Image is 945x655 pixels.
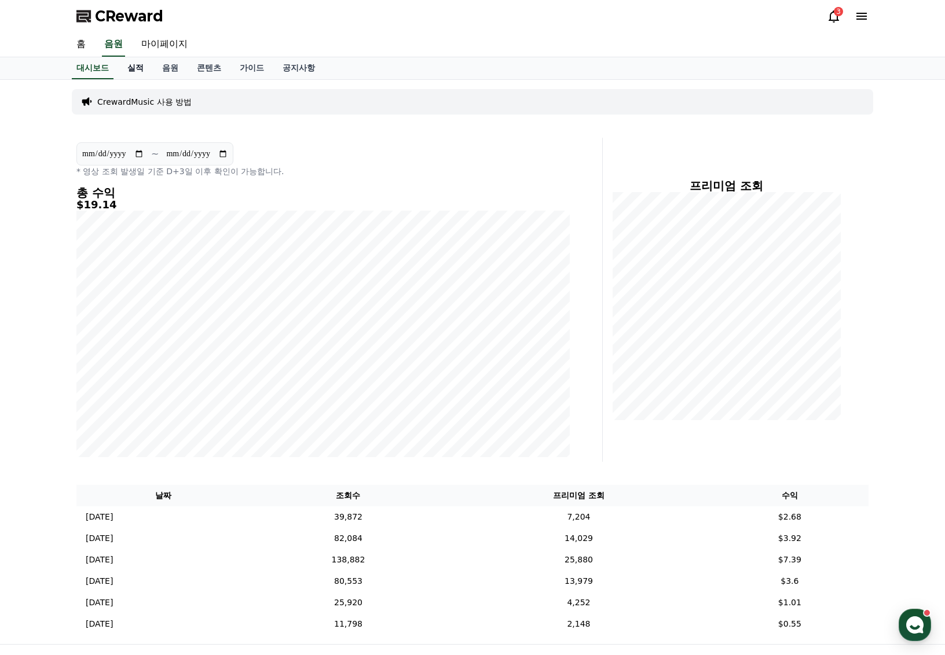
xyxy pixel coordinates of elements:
[711,549,869,571] td: $7.39
[76,186,570,199] h4: 총 수익
[102,32,125,57] a: 음원
[188,57,230,79] a: 콘텐츠
[179,384,193,393] span: 설정
[711,506,869,528] td: $2.68
[446,528,710,549] td: 14,029
[86,575,113,587] p: [DATE]
[446,613,710,635] td: 2,148
[95,7,163,25] span: CReward
[97,96,192,108] a: CrewardMusic 사용 방법
[250,506,447,528] td: 39,872
[132,32,197,57] a: 마이페이지
[86,532,113,544] p: [DATE]
[250,549,447,571] td: 138,882
[711,485,869,506] th: 수익
[827,9,841,23] a: 3
[76,165,570,177] p: * 영상 조회 발생일 기준 D+3일 이후 확인이 가능합니다.
[86,511,113,523] p: [DATE]
[250,592,447,613] td: 25,920
[446,506,710,528] td: 7,204
[446,485,710,506] th: 프리미엄 조회
[149,367,222,396] a: 설정
[86,618,113,630] p: [DATE]
[250,613,447,635] td: 11,798
[250,571,447,592] td: 80,553
[446,571,710,592] td: 13,979
[106,385,120,394] span: 대화
[86,597,113,609] p: [DATE]
[230,57,273,79] a: 가이드
[76,199,570,211] h5: $19.14
[72,57,113,79] a: 대시보드
[711,592,869,613] td: $1.01
[612,179,841,192] h4: 프리미엄 조회
[67,32,95,57] a: 홈
[446,592,710,613] td: 4,252
[711,613,869,635] td: $0.55
[153,57,188,79] a: 음원
[3,367,76,396] a: 홈
[76,7,163,25] a: CReward
[151,147,159,161] p: ~
[118,57,153,79] a: 실적
[273,57,324,79] a: 공지사항
[76,367,149,396] a: 대화
[250,485,447,506] th: 조회수
[711,571,869,592] td: $3.6
[36,384,43,393] span: 홈
[86,554,113,566] p: [DATE]
[76,485,250,506] th: 날짜
[250,528,447,549] td: 82,084
[834,7,843,16] div: 3
[711,528,869,549] td: $3.92
[446,549,710,571] td: 25,880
